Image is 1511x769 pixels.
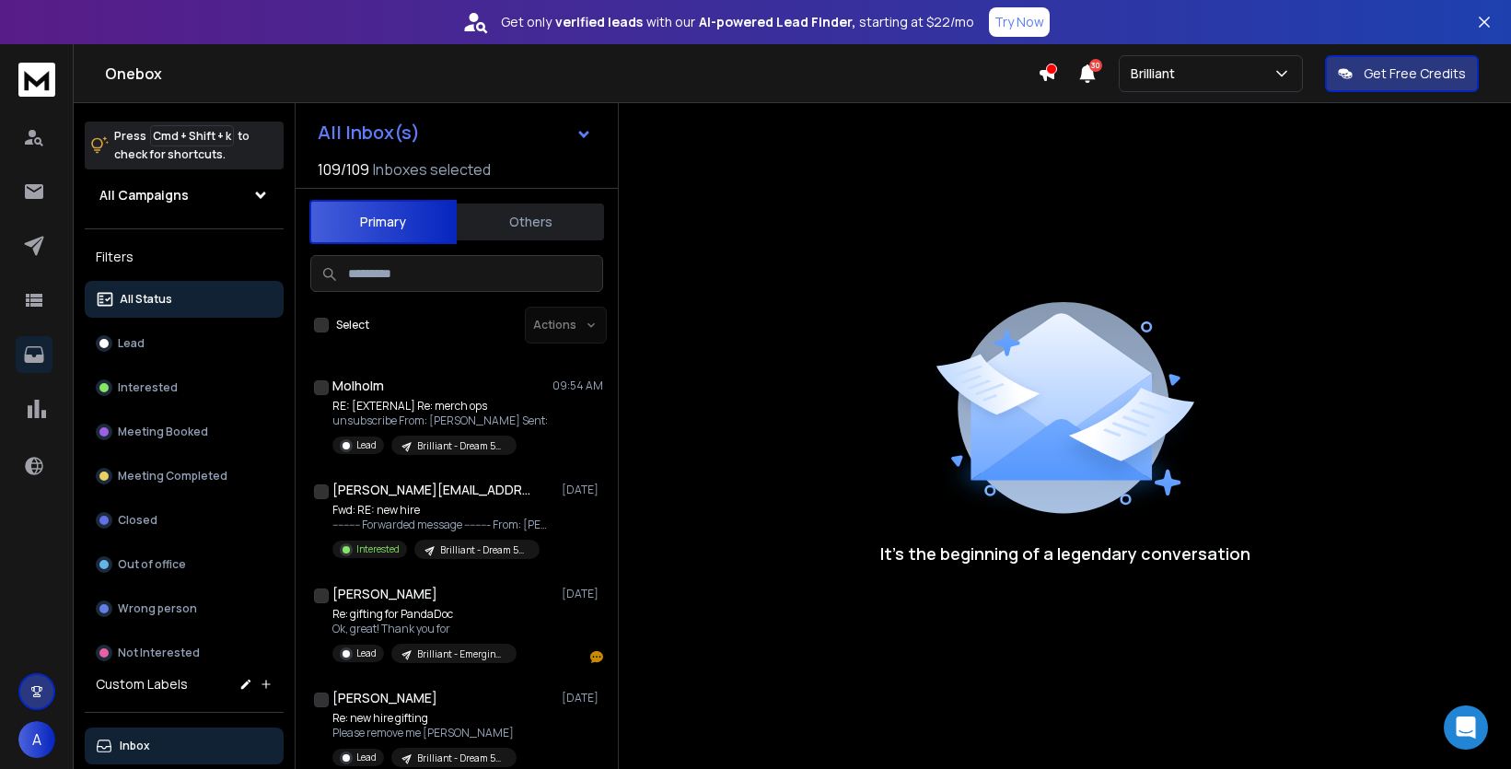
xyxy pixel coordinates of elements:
[85,414,284,450] button: Meeting Booked
[989,7,1050,37] button: Try Now
[994,13,1044,31] p: Try Now
[99,186,189,204] h1: All Campaigns
[1089,59,1102,72] span: 30
[85,369,284,406] button: Interested
[562,483,603,497] p: [DATE]
[332,377,384,395] h1: Molholm
[96,675,188,693] h3: Custom Labels
[880,541,1250,566] p: It’s the beginning of a legendary conversation
[85,546,284,583] button: Out of office
[118,336,145,351] p: Lead
[356,438,377,452] p: Lead
[457,202,604,242] button: Others
[85,281,284,318] button: All Status
[85,244,284,270] h3: Filters
[118,646,200,660] p: Not Interested
[85,177,284,214] button: All Campaigns
[18,63,55,97] img: logo
[501,13,974,31] p: Get only with our starting at $22/mo
[303,114,607,151] button: All Inbox(s)
[85,458,284,495] button: Meeting Completed
[150,125,234,146] span: Cmd + Shift + k
[332,689,437,707] h1: [PERSON_NAME]
[1444,705,1488,750] div: Open Intercom Messenger
[699,13,855,31] strong: AI-powered Lead Finder,
[332,503,553,518] p: Fwd: RE: new hire
[18,721,55,758] button: A
[332,622,517,636] p: Ok, great! Thank you for
[309,200,457,244] button: Primary
[356,647,377,660] p: Lead
[1131,64,1182,83] p: Brilliant
[417,439,506,453] p: Brilliant - Dream 50 - C3: Ops / Procurement / Admin
[1325,55,1479,92] button: Get Free Credits
[332,399,548,414] p: RE: [EXTERNAL] Re: merch ops
[85,502,284,539] button: Closed
[118,469,227,484] p: Meeting Completed
[85,325,284,362] button: Lead
[562,691,603,705] p: [DATE]
[1364,64,1466,83] p: Get Free Credits
[318,123,420,142] h1: All Inbox(s)
[356,751,377,764] p: Lead
[356,542,400,556] p: Interested
[114,127,250,164] p: Press to check for shortcuts.
[336,318,369,332] label: Select
[118,601,197,616] p: Wrong person
[85,590,284,627] button: Wrong person
[118,557,186,572] p: Out of office
[332,711,517,726] p: Re: new hire gifting
[440,543,529,557] p: Brilliant - Dream 50 - C1: People/HR Teams
[552,379,603,393] p: 09:54 AM
[332,414,548,428] p: unsubscribe From: [PERSON_NAME] Sent:
[417,752,506,765] p: Brilliant - Dream 50 - C1: People/HR Teams
[332,481,535,499] h1: [PERSON_NAME][EMAIL_ADDRESS][DOMAIN_NAME]
[120,292,172,307] p: All Status
[332,518,553,532] p: ---------- Forwarded message --------- From: [PERSON_NAME],
[373,158,491,181] h3: Inboxes selected
[118,425,208,439] p: Meeting Booked
[85,728,284,764] button: Inbox
[85,635,284,671] button: Not Interested
[417,647,506,661] p: Brilliant - Emerging Client Blitz Sequence
[332,585,437,603] h1: [PERSON_NAME]
[118,380,178,395] p: Interested
[562,587,603,601] p: [DATE]
[332,726,517,740] p: Please remove me [PERSON_NAME]
[318,158,369,181] span: 109 / 109
[118,513,157,528] p: Closed
[332,607,517,622] p: Re: gifting for PandaDoc
[105,63,1038,85] h1: Onebox
[120,739,150,753] p: Inbox
[555,13,643,31] strong: verified leads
